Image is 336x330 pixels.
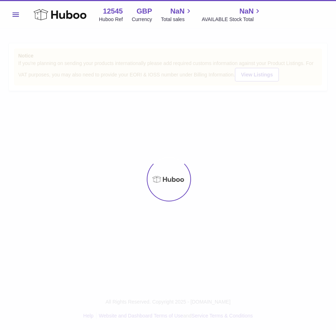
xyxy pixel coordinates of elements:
span: Total sales [161,16,193,23]
strong: 12545 [103,6,123,16]
div: Huboo Ref [99,16,123,23]
div: Currency [132,16,152,23]
strong: GBP [136,6,152,16]
a: NaN Total sales [161,6,193,23]
span: AVAILABLE Stock Total [202,16,262,23]
a: NaN AVAILABLE Stock Total [202,6,262,23]
span: NaN [239,6,254,16]
span: NaN [170,6,185,16]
